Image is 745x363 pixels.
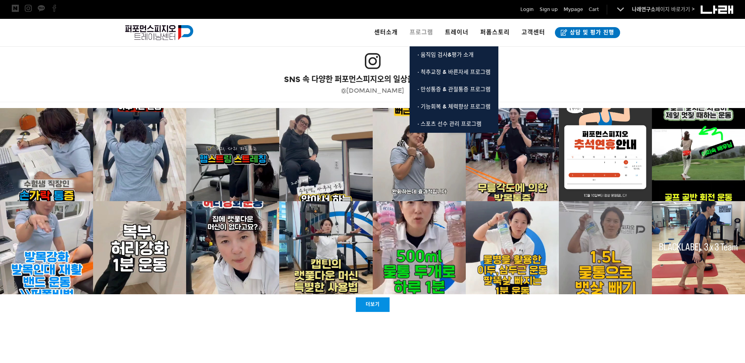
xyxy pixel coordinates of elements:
[632,6,655,13] strong: 나래연구소
[284,75,461,84] span: SNS 속 다양한 퍼포먼스피지오의 일상을 확인해보세요!
[474,19,516,46] a: 퍼폼스토리
[341,87,404,94] span: @[DOMAIN_NAME]
[410,81,498,98] a: · 만성통증 & 관절통증 프로그램
[410,115,498,133] a: · 스포츠 선수 관리 프로그램
[555,27,620,38] a: 상담 및 평가 진행
[356,297,390,312] a: 더보기
[410,46,498,64] a: · 움직임 검사&평가 소개
[522,29,545,36] span: 고객센터
[516,19,551,46] a: 고객센터
[520,5,534,13] a: Login
[439,19,474,46] a: 트레이너
[410,29,433,36] span: 프로그램
[417,69,491,75] span: · 척추교정 & 바른자세 프로그램
[417,86,491,93] span: · 만성통증 & 관절통증 프로그램
[417,51,474,58] span: · 움직임 검사&평가 소개
[567,29,614,37] span: 상담 및 평가 진행
[410,64,498,81] a: · 척추교정 & 바른자세 프로그램
[368,19,404,46] a: 센터소개
[632,6,695,13] a: 나래연구소페이지 바로가기 >
[564,5,583,13] a: Mypage
[404,19,439,46] a: 프로그램
[410,98,498,115] a: · 기능회복 & 체력향상 프로그램
[480,29,510,36] span: 퍼폼스토리
[417,103,491,110] span: · 기능회복 & 체력향상 프로그램
[417,121,481,127] span: · 스포츠 선수 관리 프로그램
[374,29,398,36] span: 센터소개
[341,88,404,94] a: @[DOMAIN_NAME]
[589,5,599,13] a: Cart
[445,29,469,36] span: 트레이너
[540,5,558,13] a: Sign up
